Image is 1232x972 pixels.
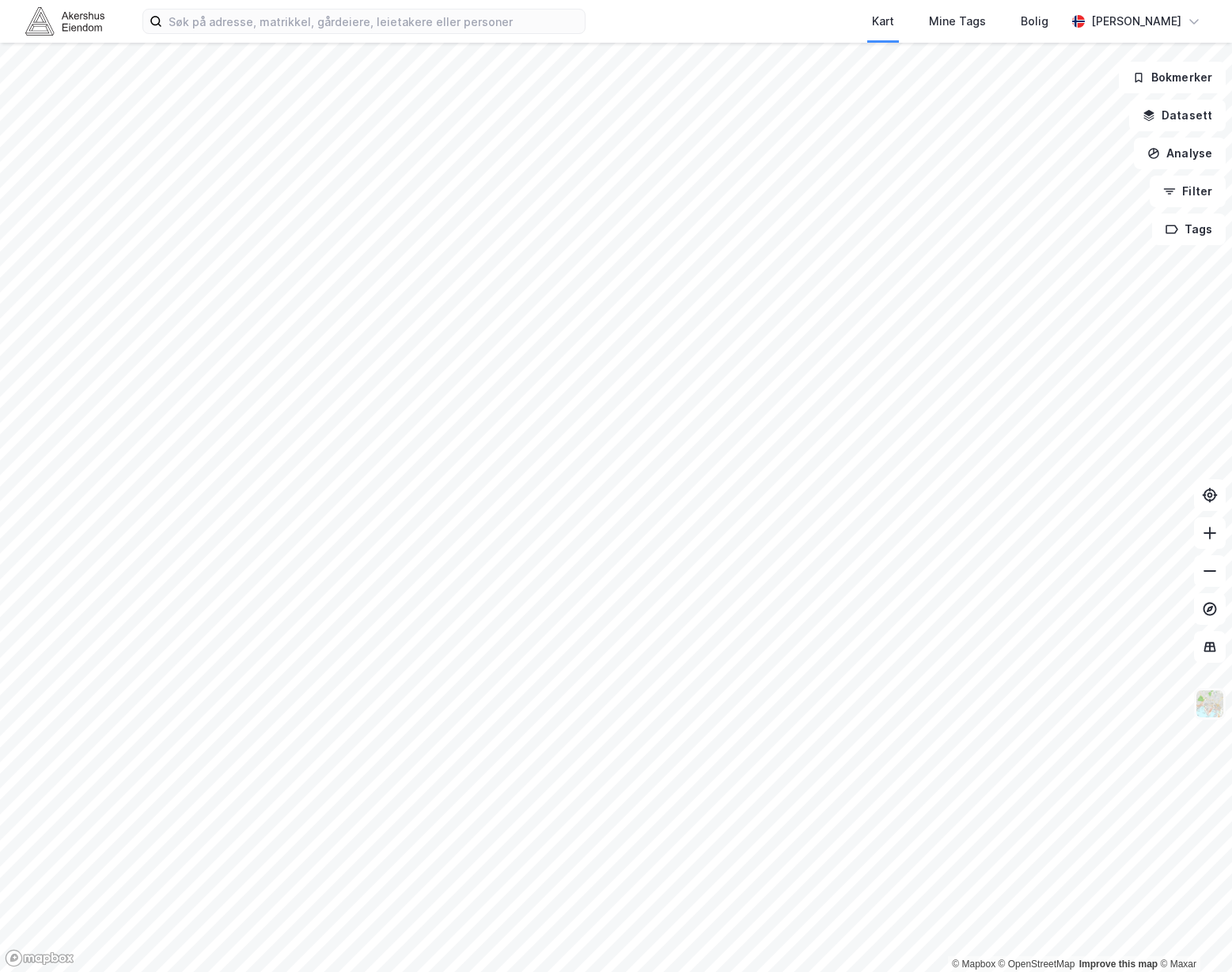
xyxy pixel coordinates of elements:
[25,7,104,35] img: akershus-eiendom-logo.9091f326c980b4bce74ccdd9f866810c.svg
[1079,959,1158,970] a: Improve this map
[162,9,585,33] input: Søk på adresse, matrikkel, gårdeiere, leietakere eller personer
[952,959,995,970] a: Mapbox
[999,959,1075,970] a: OpenStreetMap
[1134,138,1226,169] button: Analyse
[1150,176,1226,207] button: Filter
[1153,896,1232,972] iframe: Chat Widget
[1091,12,1181,31] div: [PERSON_NAME]
[1153,896,1232,972] div: Kontrollprogram for chat
[1021,12,1048,31] div: Bolig
[1152,214,1226,245] button: Tags
[1129,100,1226,131] button: Datasett
[1195,689,1225,719] img: Z
[5,949,74,967] a: Mapbox homepage
[929,12,986,31] div: Mine Tags
[872,12,894,31] div: Kart
[1119,62,1226,93] button: Bokmerker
